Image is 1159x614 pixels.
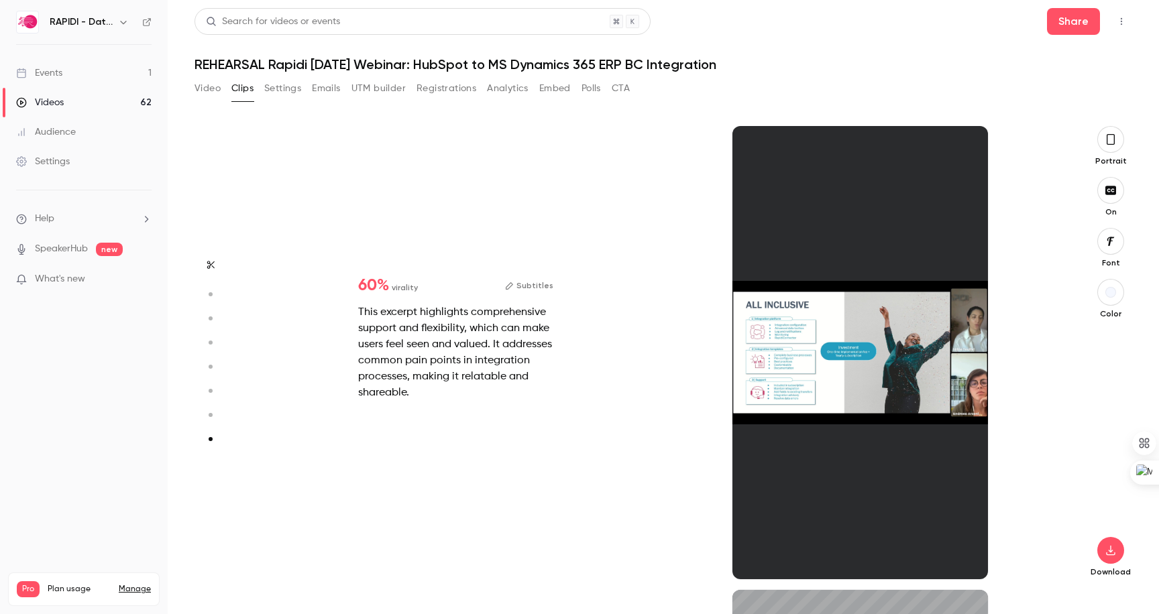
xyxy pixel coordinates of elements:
button: Share [1047,8,1100,35]
button: Polls [582,78,601,99]
div: Keywords by Traffic [148,79,226,88]
button: Analytics [487,78,529,99]
p: Font [1089,257,1132,268]
a: Manage [119,584,151,595]
img: RAPIDI - Data Integration Solutions [17,11,38,33]
span: Help [35,212,54,226]
p: On [1089,206,1132,217]
a: SpeakerHub [35,242,88,256]
div: Domain: [DOMAIN_NAME] [35,35,148,46]
p: Color [1089,308,1132,319]
span: Pro [17,581,40,597]
img: logo_orange.svg [21,21,32,32]
h1: REHEARSAL Rapidi [DATE] Webinar: HubSpot to MS Dynamics 365 ERP BC Integration [195,56,1132,72]
button: Settings [264,78,301,99]
button: CTA [612,78,630,99]
button: Clips [231,78,254,99]
button: Emails [312,78,340,99]
li: help-dropdown-opener [16,212,152,226]
img: tab_keywords_by_traffic_grey.svg [133,78,144,88]
div: Domain Overview [51,79,120,88]
img: website_grey.svg [21,35,32,46]
div: v 4.0.25 [38,21,66,32]
div: Search for videos or events [206,15,340,29]
div: This excerpt highlights comprehensive support and flexibility, which can make users feel seen and... [358,304,553,401]
button: Video [195,78,221,99]
button: Embed [539,78,571,99]
button: Registrations [417,78,476,99]
div: Audience [16,125,76,139]
span: virality [392,282,418,294]
div: Settings [16,155,70,168]
p: Download [1089,566,1132,577]
h6: RAPIDI - Data Integration Solutions [50,15,113,29]
span: 60 % [358,278,389,294]
div: Events [16,66,62,80]
div: Videos [16,96,64,109]
span: Plan usage [48,584,111,595]
p: Portrait [1089,156,1132,166]
span: new [96,243,123,256]
button: Subtitles [505,278,553,294]
button: UTM builder [351,78,406,99]
img: tab_domain_overview_orange.svg [36,78,47,88]
iframe: Noticeable Trigger [135,273,152,286]
button: Top Bar Actions [1111,11,1132,32]
span: What's new [35,272,85,286]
